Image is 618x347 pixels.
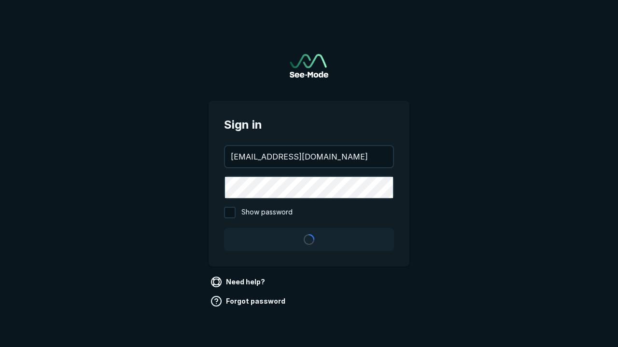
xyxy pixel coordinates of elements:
span: Show password [241,207,293,218]
span: Sign in [224,116,394,133]
a: Forgot password [209,294,289,309]
input: your@email.com [225,146,393,167]
a: Go to sign in [290,54,328,78]
a: Need help? [209,274,269,290]
img: See-Mode Logo [290,54,328,78]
